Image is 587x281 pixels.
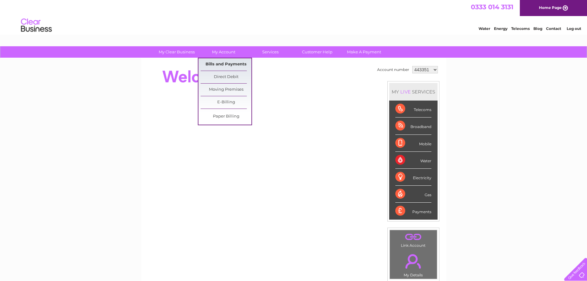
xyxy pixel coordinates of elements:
[479,26,490,31] a: Water
[201,110,251,123] a: Paper Billing
[389,83,438,101] div: MY SERVICES
[201,96,251,109] a: E-Billing
[376,64,411,75] td: Account number
[151,46,202,58] a: My Clear Business
[533,26,542,31] a: Blog
[201,58,251,71] a: Bills and Payments
[21,16,52,35] img: logo.png
[395,203,431,219] div: Payments
[395,118,431,134] div: Broadband
[389,249,437,279] td: My Details
[245,46,296,58] a: Services
[292,46,343,58] a: Customer Help
[201,84,251,96] a: Moving Premises
[395,101,431,118] div: Telecoms
[494,26,508,31] a: Energy
[395,152,431,169] div: Water
[148,3,439,30] div: Clear Business is a trading name of Verastar Limited (registered in [GEOGRAPHIC_DATA] No. 3667643...
[391,232,435,242] a: .
[395,186,431,203] div: Gas
[391,250,435,272] a: .
[471,3,513,11] a: 0333 014 3131
[201,71,251,83] a: Direct Debit
[339,46,389,58] a: Make A Payment
[389,230,437,249] td: Link Account
[399,89,412,95] div: LIVE
[198,46,249,58] a: My Account
[567,26,581,31] a: Log out
[395,135,431,152] div: Mobile
[546,26,561,31] a: Contact
[395,169,431,186] div: Electricity
[511,26,530,31] a: Telecoms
